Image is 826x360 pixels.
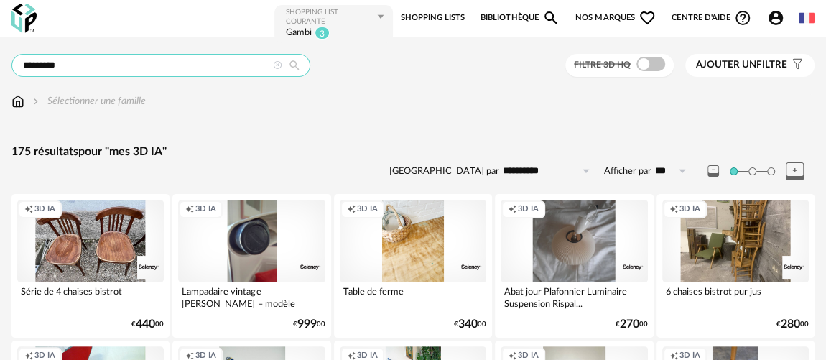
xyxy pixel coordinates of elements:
[501,282,647,311] div: Abat jour Plafonnier Luminaire Suspension Rispal...
[11,94,24,109] img: svg+xml;base64,PHN2ZyB3aWR0aD0iMTYiIGhlaWdodD0iMTciIHZpZXdCb3g9IjAgMCAxNiAxNyIgZmlsbD0ibm9uZSIgeG...
[616,320,648,329] div: € 00
[685,54,815,77] button: Ajouter unfiltre Filter icon
[672,9,751,27] span: Centre d'aideHelp Circle Outline icon
[639,9,656,27] span: Heart Outline icon
[799,10,815,26] img: fr
[656,194,815,338] a: Creation icon 3D IA 6 chaises bistrot pur jus €28000
[315,27,330,40] sup: 3
[767,9,784,27] span: Account Circle icon
[185,204,194,215] span: Creation icon
[458,320,478,329] span: 340
[293,320,325,329] div: € 00
[734,9,751,27] span: Help Circle Outline icon
[131,320,164,329] div: € 00
[17,282,164,311] div: Série de 4 chaises bistrot
[696,59,787,71] span: filtre
[575,4,656,32] span: Nos marques
[542,9,560,27] span: Magnify icon
[11,194,170,338] a: Creation icon 3D IA Série de 4 chaises bistrot €44000
[574,60,631,69] span: Filtre 3D HQ
[347,204,356,215] span: Creation icon
[24,204,33,215] span: Creation icon
[297,320,317,329] span: 999
[696,60,756,70] span: Ajouter un
[787,59,804,71] span: Filter icon
[172,194,330,338] a: Creation icon 3D IA Lampadaire vintage [PERSON_NAME] – modèle Tegola... €99900
[454,320,486,329] div: € 00
[195,204,216,215] span: 3D IA
[767,9,791,27] span: Account Circle icon
[286,27,312,40] div: Gambi
[11,4,37,33] img: OXP
[481,4,560,32] a: BibliothèqueMagnify icon
[178,282,325,311] div: Lampadaire vintage [PERSON_NAME] – modèle Tegola...
[508,204,516,215] span: Creation icon
[34,204,55,215] span: 3D IA
[30,94,42,109] img: svg+xml;base64,PHN2ZyB3aWR0aD0iMTYiIGhlaWdodD0iMTYiIHZpZXdCb3g9IjAgMCAxNiAxNiIgZmlsbD0ibm9uZSIgeG...
[78,146,167,157] span: pour "mes 3D IA"
[776,320,809,329] div: € 00
[604,165,651,177] label: Afficher par
[11,144,815,160] div: 175 résultats
[620,320,639,329] span: 270
[389,165,499,177] label: [GEOGRAPHIC_DATA] par
[401,4,465,32] a: Shopping Lists
[781,320,800,329] span: 280
[136,320,155,329] span: 440
[340,282,486,311] div: Table de ferme
[286,8,376,27] div: Shopping List courante
[357,204,378,215] span: 3D IA
[30,94,146,109] div: Sélectionner une famille
[662,282,809,311] div: 6 chaises bistrot pur jus
[495,194,653,338] a: Creation icon 3D IA Abat jour Plafonnier Luminaire Suspension Rispal... €27000
[518,204,539,215] span: 3D IA
[679,204,700,215] span: 3D IA
[669,204,678,215] span: Creation icon
[334,194,492,338] a: Creation icon 3D IA Table de ferme €34000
